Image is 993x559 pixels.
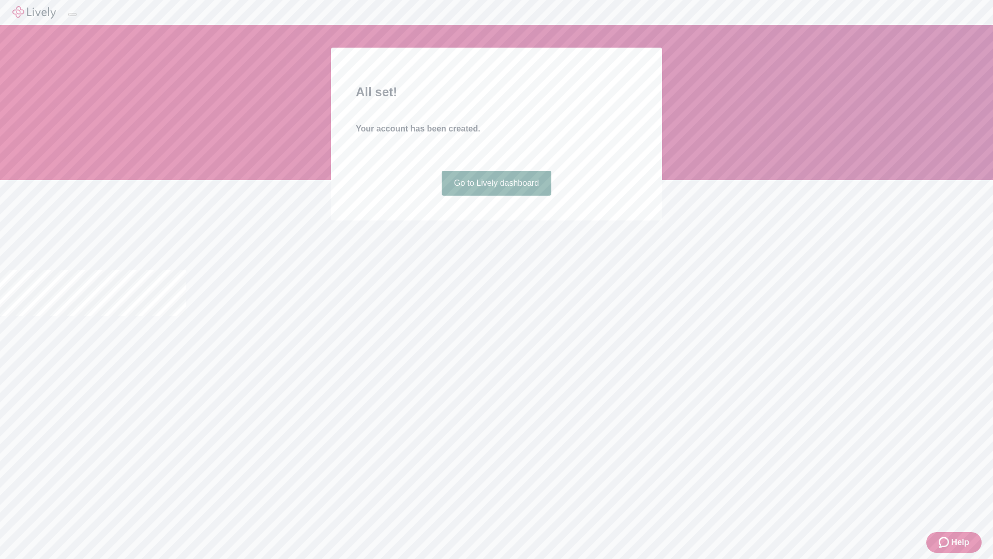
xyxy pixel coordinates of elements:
[356,123,637,135] h4: Your account has been created.
[939,536,951,549] svg: Zendesk support icon
[12,6,56,19] img: Lively
[926,532,982,553] button: Zendesk support iconHelp
[442,171,552,196] a: Go to Lively dashboard
[68,13,77,16] button: Log out
[951,536,969,549] span: Help
[356,83,637,101] h2: All set!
